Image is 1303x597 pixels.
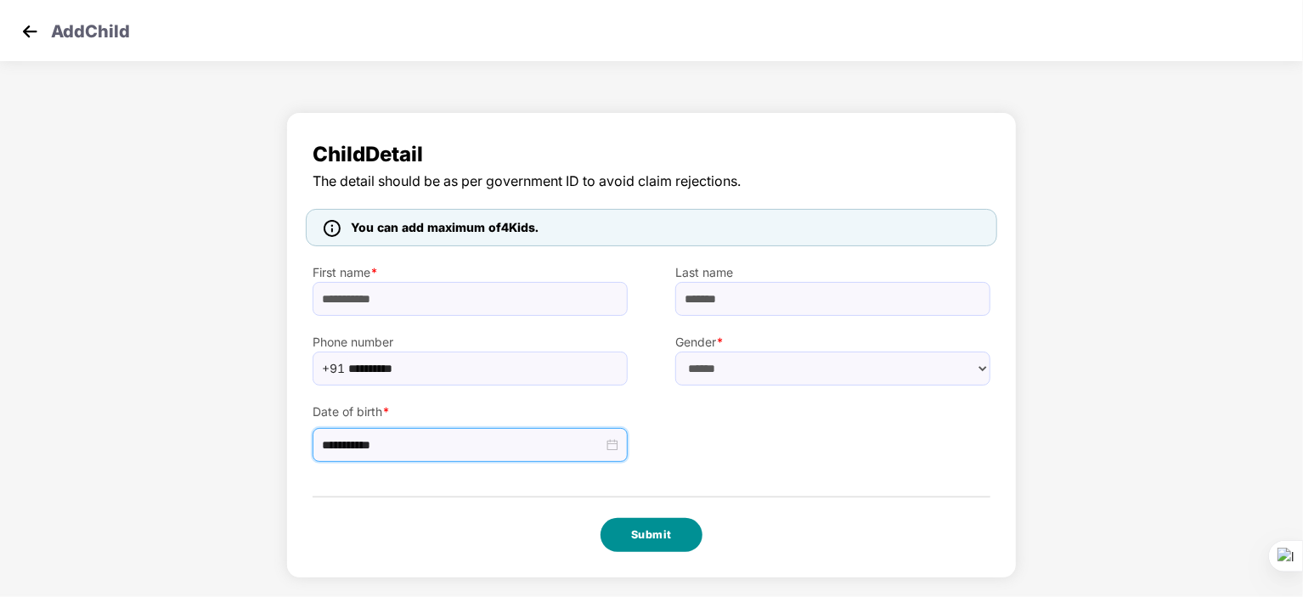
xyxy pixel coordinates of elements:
label: Date of birth [313,403,628,421]
span: Child Detail [313,138,990,171]
span: +91 [322,356,345,381]
label: First name [313,263,628,282]
p: Add Child [51,19,130,39]
img: icon [324,220,341,237]
img: svg+xml;base64,PHN2ZyB4bWxucz0iaHR0cDovL3d3dy53My5vcmcvMjAwMC9zdmciIHdpZHRoPSIzMCIgaGVpZ2h0PSIzMC... [17,19,42,44]
label: Gender [675,333,990,352]
button: Submit [601,518,702,552]
label: Phone number [313,333,628,352]
span: The detail should be as per government ID to avoid claim rejections. [313,171,990,192]
label: Last name [675,263,990,282]
span: You can add maximum of 4 Kids. [351,220,539,234]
